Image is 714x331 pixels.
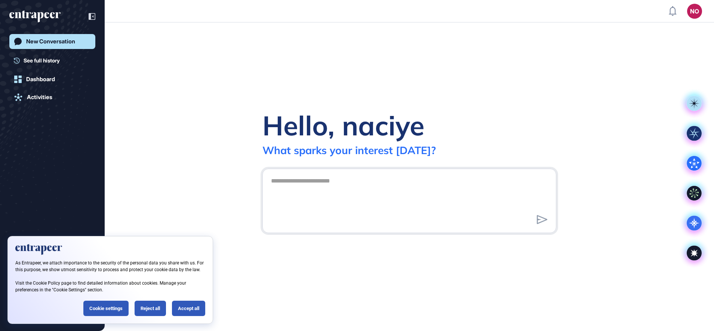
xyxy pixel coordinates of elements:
[9,34,95,49] a: New Conversation
[9,10,61,22] div: entrapeer-logo
[27,94,52,101] div: Activities
[687,4,702,19] button: no
[24,56,60,64] span: See full history
[26,76,55,83] div: Dashboard
[262,108,424,142] div: Hello, naciye
[26,38,75,45] div: New Conversation
[14,56,95,64] a: See full history
[262,144,436,157] div: What sparks your interest [DATE]?
[9,72,95,87] a: Dashboard
[9,90,95,105] a: Activities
